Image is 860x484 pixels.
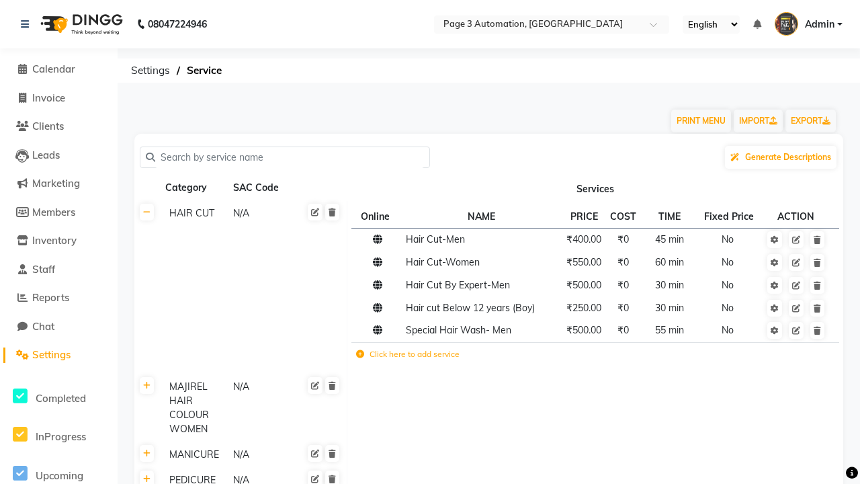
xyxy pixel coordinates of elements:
span: ₹0 [617,233,629,245]
img: logo [34,5,126,43]
span: Staff [32,263,55,276]
a: Leads [3,148,114,163]
span: Calendar [32,63,75,75]
span: Reports [32,291,69,304]
th: TIME [640,205,698,228]
div: N/A [232,378,294,438]
th: COST [606,205,641,228]
span: Admin [805,17,834,32]
a: Reports [3,290,114,306]
div: SAC Code [232,179,294,196]
span: No [722,233,734,245]
span: Hair Cut-Men [406,233,465,245]
span: No [722,302,734,314]
div: MAJIREL HAIR COLOUR WOMEN [164,378,226,438]
a: IMPORT [734,110,783,132]
span: Service [180,58,228,83]
a: Staff [3,262,114,278]
span: Settings [32,348,71,361]
b: 08047224946 [148,5,207,43]
span: Inventory [32,234,77,247]
div: HAIR CUT [164,205,226,222]
span: ₹400.00 [566,233,601,245]
a: EXPORT [785,110,836,132]
span: 60 min [655,256,684,268]
span: ₹250.00 [566,302,601,314]
span: Leads [32,149,60,161]
button: Generate Descriptions [725,146,836,169]
a: Invoice [3,91,114,106]
div: Category [164,179,226,196]
th: PRICE [562,205,606,228]
span: 45 min [655,233,684,245]
a: Clients [3,119,114,134]
span: 55 min [655,324,684,336]
th: Fixed Price [698,205,762,228]
span: No [722,279,734,291]
a: Marketing [3,176,114,192]
img: Admin [775,12,798,36]
span: Special Hair Wash- Men [406,324,511,336]
div: N/A [232,205,294,222]
button: PRINT MENU [671,110,731,132]
span: ₹0 [617,256,629,268]
span: Hair Cut-Women [406,256,480,268]
span: Hair cut Below 12 years (Boy) [406,302,535,314]
span: Members [32,206,75,218]
span: InProgress [36,430,86,443]
span: No [722,324,734,336]
a: Settings [3,348,114,363]
span: Marketing [32,177,80,190]
span: Upcoming [36,469,83,482]
th: Online [351,205,401,228]
span: Hair Cut By Expert-Men [406,279,510,291]
input: Search by service name [155,147,424,168]
span: Settings [124,58,177,83]
a: Members [3,205,114,220]
span: Chat [32,320,54,333]
div: N/A [232,446,294,463]
span: Invoice [32,91,65,104]
span: ₹0 [617,302,629,314]
a: Inventory [3,233,114,249]
span: No [722,256,734,268]
th: NAME [401,205,562,228]
a: Calendar [3,62,114,77]
span: Completed [36,392,86,405]
span: ₹500.00 [566,279,601,291]
span: ₹500.00 [566,324,601,336]
span: 30 min [655,279,684,291]
span: ₹0 [617,324,629,336]
span: Generate Descriptions [745,152,831,162]
th: ACTION [762,205,830,228]
div: MANICURE [164,446,226,463]
a: Chat [3,319,114,335]
span: ₹0 [617,279,629,291]
span: 30 min [655,302,684,314]
span: ₹550.00 [566,256,601,268]
label: Click here to add service [356,348,460,360]
th: Services [347,175,844,201]
span: Clients [32,120,64,132]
